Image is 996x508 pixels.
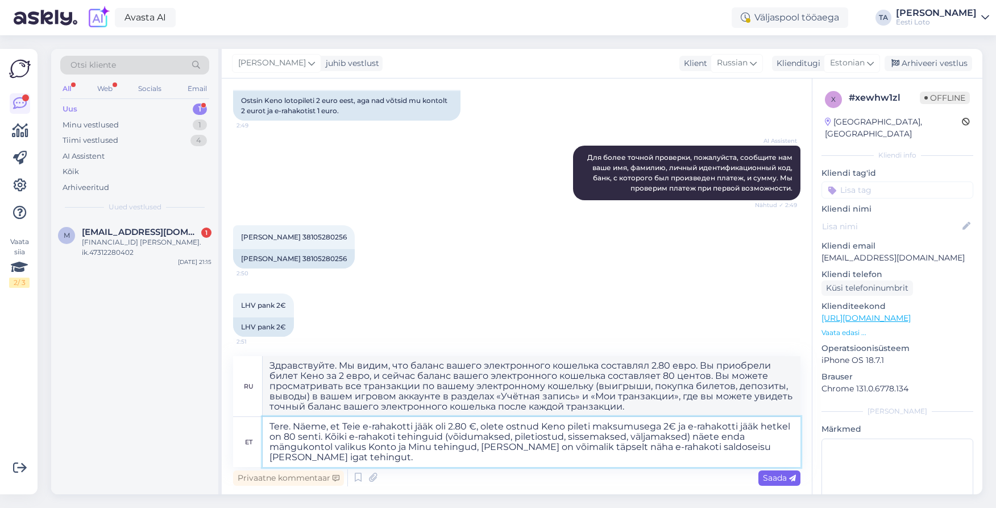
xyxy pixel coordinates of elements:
div: ru [244,377,254,396]
p: Vaata edasi ... [821,328,973,338]
span: 2:49 [236,121,279,130]
p: Kliendi tag'id [821,167,973,179]
div: LHV pank 2€ [233,317,294,337]
img: Askly Logo [9,58,31,80]
div: Arhiveeri vestlus [885,56,972,71]
span: Uued vestlused [109,202,161,212]
span: Otsi kliente [70,59,116,71]
div: Arhiveeritud [63,182,109,193]
span: m [64,231,70,239]
a: [URL][DOMAIN_NAME] [821,313,911,323]
p: iPhone OS 18.7.1 [821,354,973,366]
div: TA [875,10,891,26]
div: [GEOGRAPHIC_DATA], [GEOGRAPHIC_DATA] [825,116,962,140]
div: 1 [201,228,211,238]
span: Для более точной проверки, пожалуйста, сообщите нам ваше имя, фамилию, личный идентификационный к... [587,153,794,192]
p: Märkmed [821,423,973,435]
div: [DATE] 21:15 [178,258,211,266]
div: Web [95,81,115,96]
div: 4 [190,135,207,146]
span: 2:50 [236,269,279,278]
div: 1 [193,104,207,115]
div: 2 / 3 [9,278,30,288]
span: [PERSON_NAME] [238,57,306,69]
div: Tiimi vestlused [63,135,118,146]
div: Kliendi info [821,150,973,160]
div: Socials [136,81,164,96]
span: x [831,95,836,104]
div: et [245,432,252,452]
div: Kõik [63,166,79,177]
span: Estonian [830,57,865,69]
img: explore-ai [86,6,110,30]
textarea: Tere. Näeme, et Teie e-rahakotti jääk oli 2.80 €, olete ostnud Keno pileti maksumusega 2€ ja e-ra... [263,417,800,467]
p: Kliendi email [821,240,973,252]
input: Lisa nimi [822,220,960,233]
p: Brauser [821,371,973,383]
input: Lisa tag [821,181,973,199]
p: Operatsioonisüsteem [821,342,973,354]
div: Väljaspool tööaega [732,7,848,28]
span: Offline [920,92,970,104]
span: Russian [717,57,748,69]
a: [PERSON_NAME]Eesti Loto [896,9,989,27]
p: Chrome 131.0.6778.134 [821,383,973,395]
div: Klienditugi [772,57,820,69]
span: Saada [763,473,796,483]
div: 1 [193,119,207,131]
div: All [60,81,73,96]
div: [PERSON_NAME] [896,9,977,18]
a: Avasta AI [115,8,176,27]
span: Nähtud ✓ 2:49 [754,201,797,209]
div: juhib vestlust [321,57,379,69]
p: Kliendi nimi [821,203,973,215]
span: LHV pank 2€ [241,301,286,309]
p: Kliendi telefon [821,269,973,280]
div: Minu vestlused [63,119,119,131]
span: [PERSON_NAME] 38105280256 [241,233,347,241]
p: Klienditeekond [821,300,973,312]
div: Privaatne kommentaar [233,470,344,486]
div: [PERSON_NAME] [821,406,973,416]
span: 2:51 [236,337,279,346]
div: Email [185,81,209,96]
div: Ostsin Keno lotopileti 2 euro eest, aga nad võtsid mu kontolt 2 eurot ja e-rahakotist 1 euro. [233,91,460,121]
div: [PERSON_NAME] 38105280256 [233,249,355,269]
div: [FINANCIAL_ID] [PERSON_NAME]. ik.47312280402 [82,237,211,258]
p: [EMAIL_ADDRESS][DOMAIN_NAME] [821,252,973,264]
div: Klient [679,57,707,69]
div: # xewhw1zl [849,91,920,105]
span: mariajogi28@hotmail.com [82,227,200,237]
div: Vaata siia [9,237,30,288]
div: Eesti Loto [896,18,977,27]
span: AI Assistent [754,137,797,145]
div: AI Assistent [63,151,105,162]
div: Küsi telefoninumbrit [821,280,913,296]
textarea: Здравствуйте. Мы видим, что баланс вашего электронного кошелька составлял 2.80 евро. Вы приобрели... [263,356,800,416]
div: Uus [63,104,77,115]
